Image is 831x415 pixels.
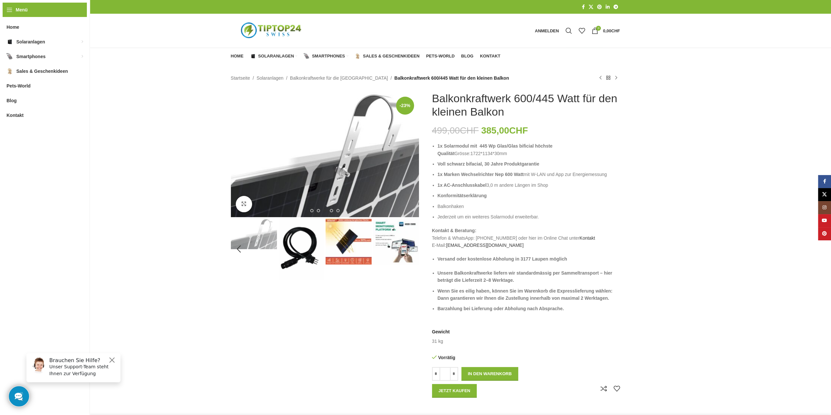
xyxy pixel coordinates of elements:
li: Balkonhaken [438,203,620,210]
a: [EMAIL_ADDRESS][DOMAIN_NAME] [446,243,523,248]
img: Balkonkraftwerk 600/445 Watt für den kleinen Balkon – Bild 5 [231,218,277,249]
li: Jederzeit um ein weiteres Solarmodul erweiterbar. [438,213,620,220]
span: CHF [509,125,528,136]
a: Kontakt [580,235,595,241]
div: Next slide [403,241,419,257]
span: Sales & Geschenkideen [16,65,68,77]
span: Blog [461,54,473,59]
a: YouTube Social Link [818,214,831,227]
p: Vorrätig [432,355,523,360]
a: Pinterest Social Link [595,3,604,11]
a: Solaranlagen [257,74,284,82]
button: Close [87,8,95,16]
span: Blog [7,95,17,106]
div: 6 / 8 [278,218,325,280]
a: Instagram Social Link [818,201,831,214]
span: Kontakt [480,54,501,59]
a: Nächstes Produkt [612,74,620,82]
li: Go to slide 3 [310,209,313,212]
li: Go to slide 7 [336,209,340,212]
bdi: 0,00 [603,28,620,33]
a: 0 0,00CHF [588,24,623,37]
b: 1x Marken Wechselrichter Nep 600 Watt [438,172,524,177]
a: Anmelden [532,24,562,37]
strong: 30 Jahre Produktgarantie [484,161,539,167]
p: Telefon & WhatsApp: [PHONE_NUMBER] oder hier im Online Chat unter E-Mail: [432,227,620,249]
img: Sales & Geschenkideen [7,68,13,74]
div: Suche [562,24,575,37]
span: Kontakt [7,109,24,121]
div: 5 / 8 [230,92,420,217]
p: Unser Support-Team steht Ihnen zur Verfügung [28,15,95,29]
li: mit W-LAN und App zur Energiemessung [438,171,620,178]
a: Pets-World [426,50,455,63]
span: Solaranlagen [16,36,45,48]
span: CHF [460,125,479,136]
a: Telegram Social Link [612,3,620,11]
img: Balkonkraftwerk 600/445 Watt für den kleinen Balkon – Bild 8 [373,218,419,264]
a: Balkonkraftwerke für die [GEOGRAPHIC_DATA] [290,74,388,82]
a: Kontakt [480,50,501,63]
img: Smartphones [7,53,13,60]
span: Smartphones [16,51,45,62]
a: Blog [461,50,473,63]
span: Pets-World [426,54,455,59]
div: 5 / 8 [230,218,278,249]
a: Pinterest Social Link [818,227,831,240]
div: Meine Wunschliste [575,24,588,37]
img: Customer service [9,9,25,25]
span: Solaranlagen [258,54,294,59]
td: 31 kg [432,338,443,345]
span: Sales & Geschenkideen [363,54,419,59]
strong: Versand oder kostenlose Abholung in 3177 Laupen möglich [438,256,567,262]
strong: Voll schwarz bifacial, [438,161,483,167]
bdi: 385,00 [481,125,528,136]
button: Jetzt kaufen [432,384,477,398]
nav: Breadcrumb [231,74,509,82]
bdi: 499,00 [432,125,479,136]
img: WhatsAppImage2023-10-14at19.59.25_4 [231,92,419,217]
span: Anmelden [535,29,559,33]
h6: Brauchen Sie Hilfe? [28,9,95,15]
span: 0 [596,26,601,31]
input: Produktmenge [440,367,450,381]
b: 1x Solarmodul mit 445 Wp Glas/Glas bificial höchste Qualität [438,143,552,156]
a: Startseite [231,74,250,82]
img: Solaranlagen [7,39,13,45]
a: Sales & Geschenkideen [355,50,419,63]
a: Solaranlagen [250,50,297,63]
img: Smartphones [304,53,310,59]
div: Previous slide [231,241,247,257]
a: X Social Link [587,3,595,11]
li: 3,0 m andere Längen im Shop [438,182,620,189]
b: 1x AC-Anschlusskabel [438,183,487,188]
b: Konformitätserklärung [438,193,487,198]
span: Gewicht [432,329,450,335]
span: -23% [396,97,414,115]
strong: Kontakt & Beratung: [432,228,476,233]
span: Pets-World [7,80,31,92]
table: Produktdetails [432,329,620,345]
a: X Social Link [818,188,831,201]
img: Balkonkraftwerk 600/445 Watt für den kleinen Balkon – Bild 6 [278,218,324,280]
img: Bificiale Solarmodule mit dem Plus an Leistung [326,218,372,264]
a: Facebook Social Link [580,3,587,11]
img: Sales & Geschenkideen [355,53,360,59]
a: Vorheriges Produkt [597,74,604,82]
span: Balkonkraftwerk 600/445 Watt für den kleinen Balkon [394,74,509,82]
a: LinkedIn Social Link [604,3,612,11]
button: In den Warenkorb [461,367,518,381]
img: Solaranlagen [250,53,256,59]
span: Home [7,21,19,33]
a: Facebook Social Link [818,175,831,188]
div: 8 / 8 [372,218,420,264]
strong: Barzahlung bei Lieferung oder Abholung nach Absprache. [438,306,564,311]
li: Go to slide 5 [323,209,327,212]
div: 7 / 8 [325,218,372,264]
div: Hauptnavigation [228,50,504,63]
a: Smartphones [304,50,348,63]
a: Home [231,50,244,63]
span: Menü [16,6,28,13]
h1: Balkonkraftwerk 600/445 Watt für den kleinen Balkon [432,92,620,119]
span: Smartphones [312,54,345,59]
